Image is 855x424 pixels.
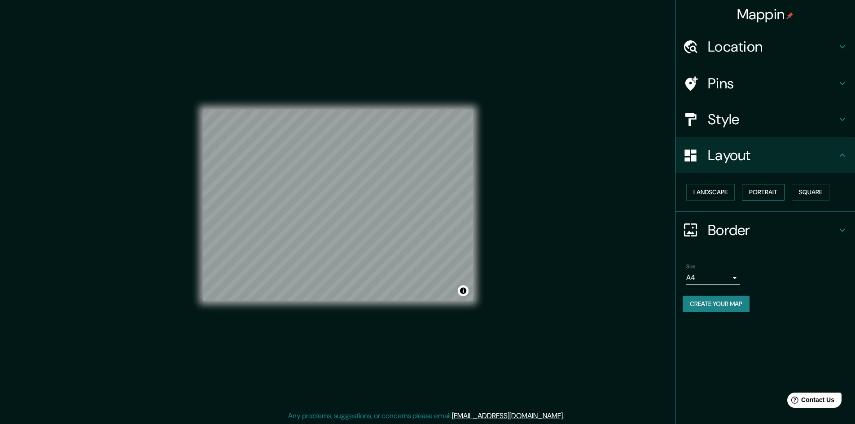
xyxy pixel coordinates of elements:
[708,110,837,128] h4: Style
[686,262,696,270] label: Size
[775,389,845,414] iframe: Help widget launcher
[708,221,837,239] h4: Border
[786,12,794,19] img: pin-icon.png
[566,411,567,421] div: .
[675,29,855,65] div: Location
[708,38,837,56] h4: Location
[708,146,837,164] h4: Layout
[686,184,735,201] button: Landscape
[737,5,794,23] h4: Mappin
[742,184,785,201] button: Portrait
[458,285,469,296] button: Toggle attribution
[675,212,855,248] div: Border
[452,411,563,420] a: [EMAIL_ADDRESS][DOMAIN_NAME]
[288,411,564,421] p: Any problems, suggestions, or concerns please email .
[675,66,855,101] div: Pins
[564,411,566,421] div: .
[675,137,855,173] div: Layout
[708,74,837,92] h4: Pins
[675,101,855,137] div: Style
[683,296,750,312] button: Create your map
[792,184,829,201] button: Square
[203,109,473,301] canvas: Map
[686,271,740,285] div: A4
